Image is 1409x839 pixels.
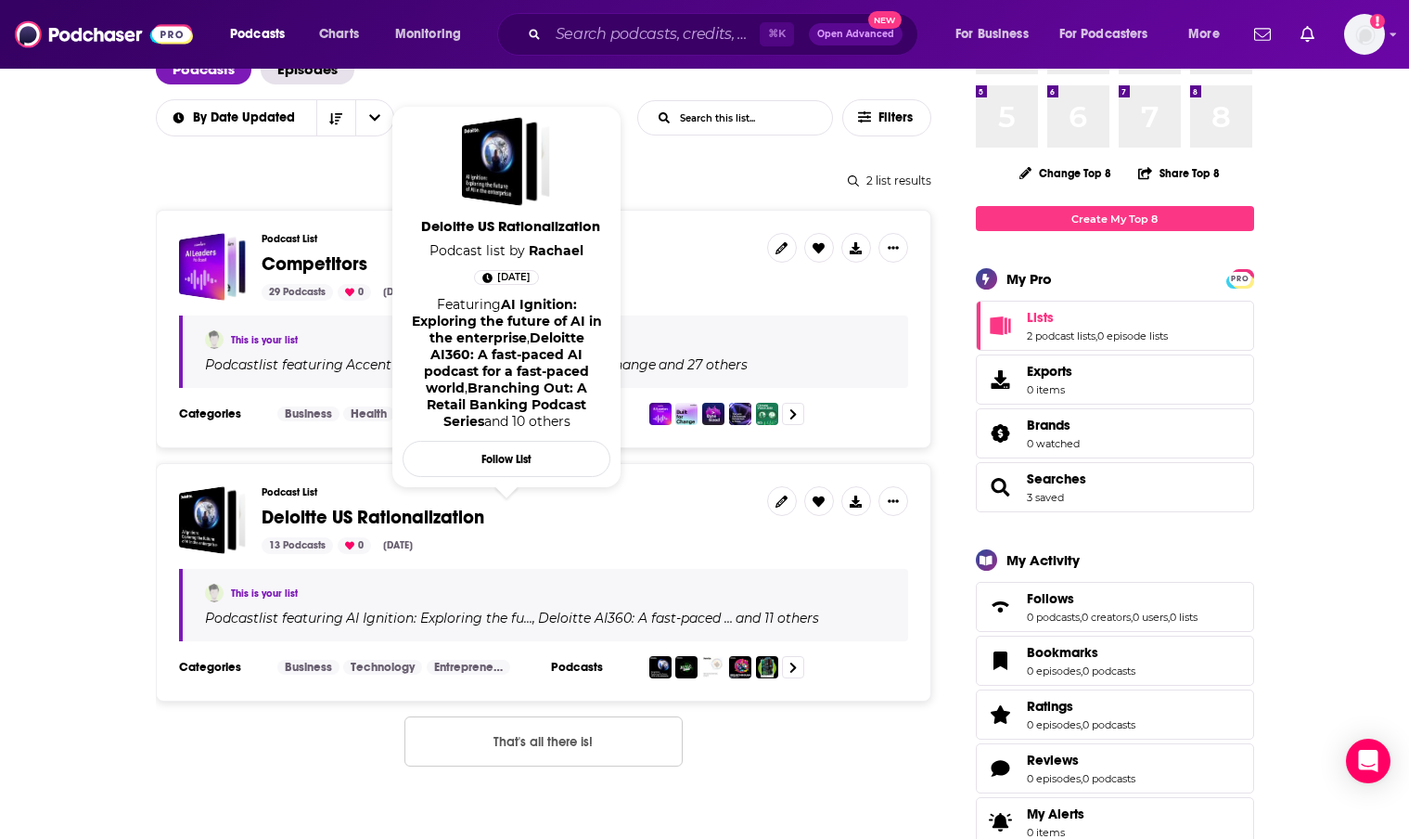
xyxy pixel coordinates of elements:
div: 13 Podcasts [262,537,333,554]
a: Follows [982,594,1019,620]
span: , [465,380,468,396]
span: [DATE] [497,268,531,287]
span: More [1188,21,1220,47]
button: Change Top 8 [1008,161,1123,185]
a: Deloitte US Rationalization [406,217,614,242]
a: Show notifications dropdown [1247,19,1278,50]
div: My Pro [1006,270,1052,288]
span: Deloitte US Rationalization [262,506,484,529]
span: Charts [319,21,359,47]
a: Rachael [529,242,583,259]
a: Ratings [1027,698,1135,715]
div: 2 list results [156,174,931,187]
span: , [1168,611,1170,624]
h3: Podcast List [262,233,752,245]
span: , [1081,718,1082,731]
span: Follows [976,582,1254,632]
button: Filters [842,99,931,136]
a: 0 users [1133,611,1168,624]
a: Lists [1027,309,1168,326]
span: For Business [955,21,1029,47]
a: Podcasts [156,55,251,84]
button: open menu [382,19,485,49]
span: Ratings [976,690,1254,740]
h3: Categories [179,660,263,675]
a: Deloitte US Rationalization [462,117,551,206]
span: Open Advanced [817,30,894,39]
a: 0 podcasts [1027,611,1080,624]
a: Bookmarks [1027,644,1135,661]
a: Reviews [982,755,1019,781]
span: , [532,610,535,626]
span: Bookmarks [976,636,1254,686]
a: 0 episodes [1027,665,1081,678]
span: , [1081,665,1082,678]
button: Show profile menu [1344,14,1385,55]
a: Show notifications dropdown [1293,19,1322,50]
a: Competitors [179,233,247,301]
a: 0 podcasts [1082,665,1135,678]
a: Deloitte US Rationalization [179,486,247,554]
span: , [1095,329,1097,342]
a: Episodes [261,55,354,84]
a: 2 podcast lists [1027,329,1095,342]
a: 0 podcasts [1082,718,1135,731]
span: , [1081,772,1082,785]
span: Filters [878,111,916,124]
div: Search podcasts, credits, & more... [515,13,936,56]
a: Health [343,407,394,421]
div: [DATE] [376,284,420,301]
span: Lists [976,301,1254,351]
button: Nothing here. [404,716,683,767]
span: Searches [976,462,1254,512]
span: Lists [1027,309,1054,326]
a: 0 creators [1082,611,1131,624]
div: My Activity [1006,551,1080,569]
img: Byte Sized [702,403,724,425]
div: Podcast list featuring [205,356,886,373]
div: Open Intercom Messenger [1346,739,1390,783]
img: Rachael [205,330,224,349]
a: Searches [982,474,1019,500]
h3: Podcast List [262,486,752,498]
h4: AI Ignition: Exploring the fu… [346,611,532,626]
span: Deloitte US Rationalization [406,217,614,235]
a: Business [277,660,339,675]
img: User Profile [1344,14,1385,55]
a: Accenture AI Leaders Podcast [343,357,542,372]
a: Charts [307,19,370,49]
svg: Add a profile image [1370,14,1385,29]
span: Competitors [262,252,367,276]
a: This is your list [231,334,298,346]
a: Deloitte AI360: A fast-paced … [535,611,733,626]
span: 0 items [1027,383,1072,396]
a: Competitors [262,254,367,275]
div: [DATE] [376,537,420,554]
span: Searches [1027,471,1086,487]
a: 0 lists [1170,611,1198,624]
img: AI Ignition: Exploring the future of AI in the enterprise [649,656,672,678]
h3: Categories [179,407,263,421]
a: Follows [1027,590,1198,607]
img: Podchaser - Follow, Share and Rate Podcasts [15,17,193,52]
h4: Accenture AI Leaders Podcast [346,357,542,372]
button: Show More Button [878,233,908,263]
a: Create My Top 8 [976,206,1254,231]
img: Breakthrough by Design [729,656,751,678]
a: Technology [343,660,422,675]
a: AI Ignition: Exploring the fu… [343,611,532,626]
a: Deloitte AI360: A fast-paced AI podcast for a fast-paced world [424,329,589,396]
span: Monitoring [395,21,461,47]
a: PRO [1229,271,1251,285]
a: Bookmarks [982,648,1019,674]
img: Rachael [205,584,224,602]
button: Follow List [403,441,610,477]
a: Entrepreneur [427,660,510,675]
span: , [1080,611,1082,624]
span: My Alerts [982,809,1019,835]
span: For Podcasters [1059,21,1148,47]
